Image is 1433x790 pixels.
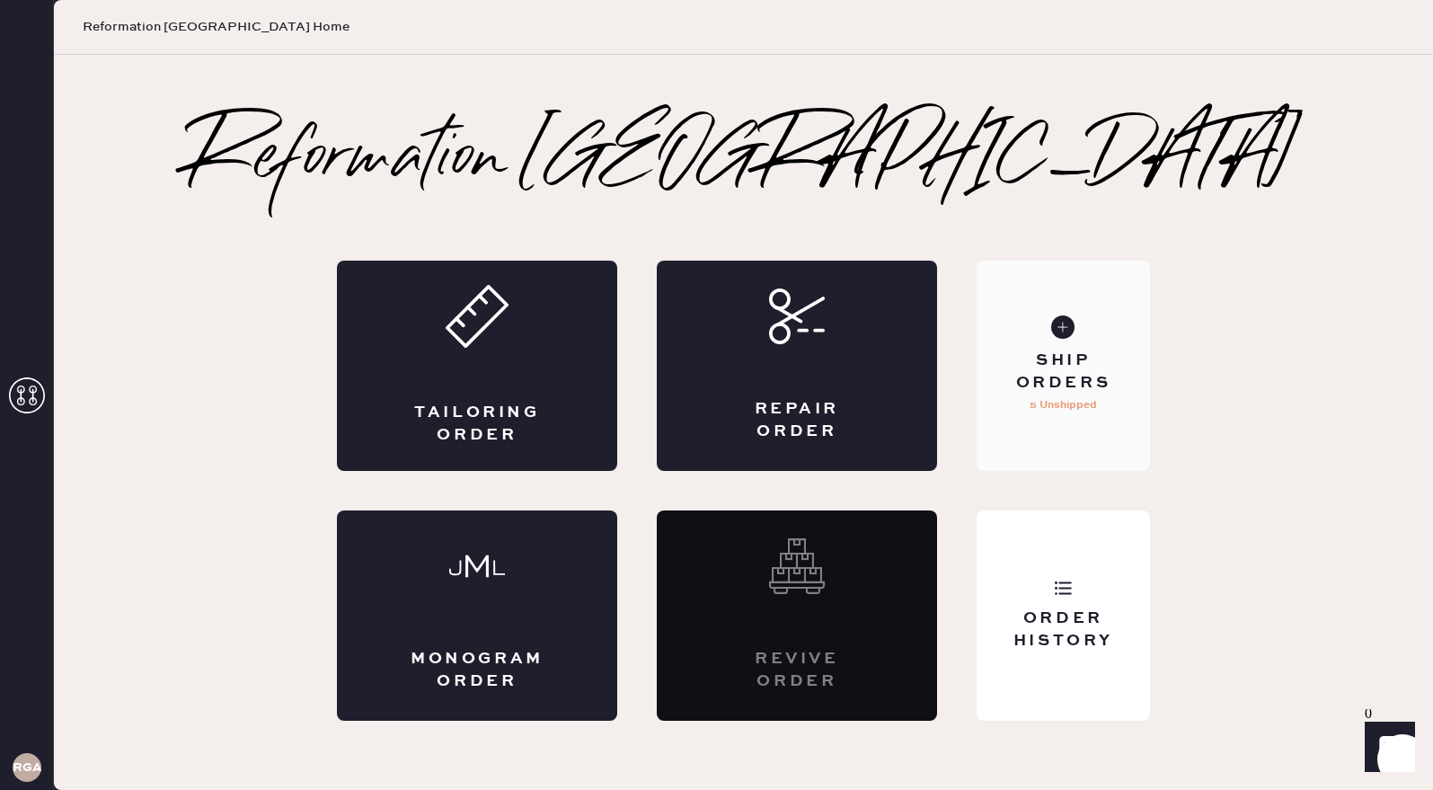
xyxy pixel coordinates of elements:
[729,398,865,443] div: Repair Order
[83,18,349,36] span: Reformation [GEOGRAPHIC_DATA] Home
[1030,395,1097,416] p: 5 Unshipped
[188,124,1299,196] h2: Reformation [GEOGRAPHIC_DATA]
[991,608,1136,652] div: Order History
[409,648,545,693] div: Monogram Order
[409,402,545,447] div: Tailoring Order
[1348,709,1425,786] iframe: Front Chat
[13,761,41,774] h3: RGA
[657,510,937,721] div: Interested? Contact us at care@hemster.co
[991,350,1136,395] div: Ship Orders
[729,648,865,693] div: Revive order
